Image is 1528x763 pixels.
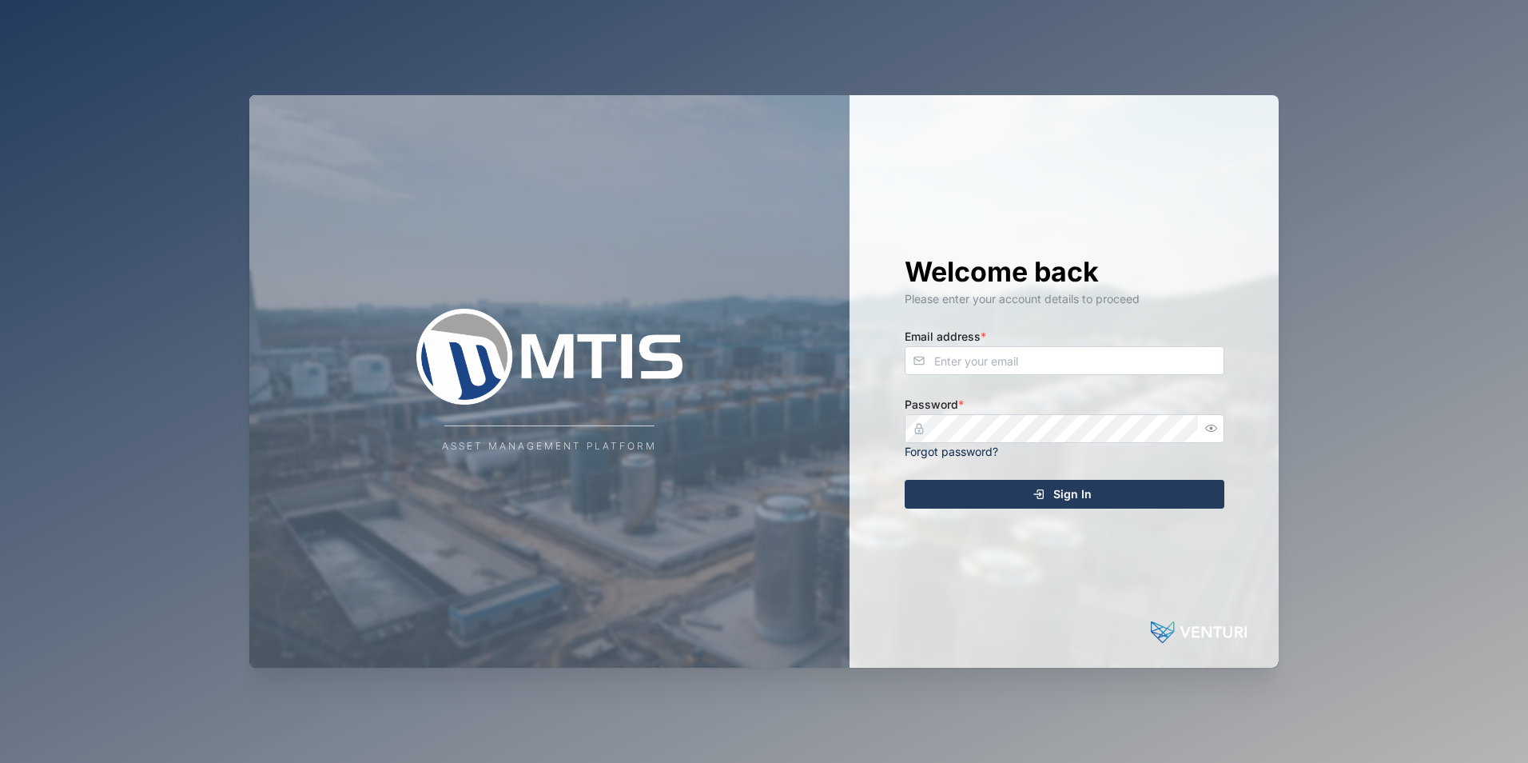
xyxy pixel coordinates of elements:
[905,445,998,458] a: Forgot password?
[442,439,657,454] div: Asset Management Platform
[1151,617,1247,649] img: Powered by: Venturi
[905,346,1224,375] input: Enter your email
[390,309,710,405] img: Company Logo
[905,396,964,413] label: Password
[905,290,1224,308] div: Please enter your account details to proceed
[1053,481,1092,508] span: Sign In
[905,328,986,346] label: Email address
[905,480,1224,509] button: Sign In
[905,254,1224,290] h1: Welcome back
